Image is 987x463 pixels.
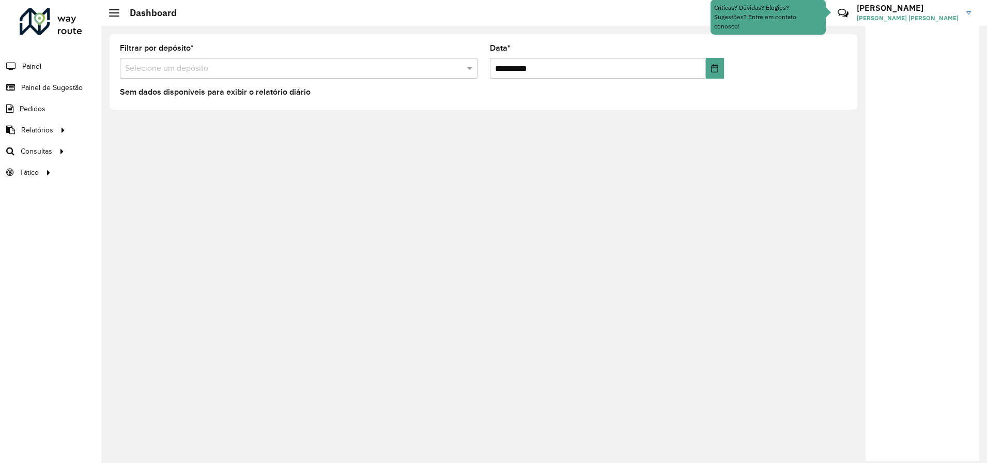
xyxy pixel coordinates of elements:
label: Filtrar por depósito [120,42,194,54]
span: Consultas [21,146,52,157]
span: [PERSON_NAME] [PERSON_NAME] [857,13,959,23]
span: Painel [22,61,41,72]
a: Contato Rápido [832,2,854,24]
span: Tático [20,167,39,178]
button: Choose Date [706,58,724,79]
span: Pedidos [20,103,45,114]
label: Sem dados disponíveis para exibir o relatório diário [120,86,311,98]
h2: Dashboard [119,7,177,19]
h3: [PERSON_NAME] [857,3,959,13]
span: Relatórios [21,125,53,136]
span: Painel de Sugestão [21,82,83,93]
label: Data [490,42,511,54]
